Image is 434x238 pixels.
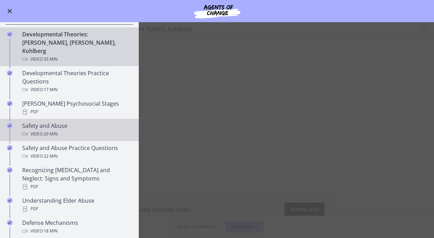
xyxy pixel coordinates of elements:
div: PDF [22,183,130,191]
div: Developmental Theories: [PERSON_NAME], [PERSON_NAME], Kohlberg [22,30,130,63]
div: Developmental Theories Practice Questions [22,69,130,94]
i: Completed [7,101,12,106]
button: Enable menu [6,7,14,15]
span: · 29 min [43,130,58,138]
span: · 17 min [43,86,58,94]
i: Completed [7,70,12,76]
i: Completed [7,220,12,226]
i: Completed [7,123,12,129]
div: Safety and Abuse Practice Questions [22,144,130,160]
div: Video [22,130,130,138]
div: Understanding Elder Abuse [22,196,130,213]
span: · 22 min [43,152,58,160]
div: Recognizing [MEDICAL_DATA] and Neglect: Signs and Symptoms [22,166,130,191]
div: Safety and Abuse [22,122,130,138]
span: · 35 min [43,55,58,63]
i: Completed [7,32,12,37]
i: Completed [7,145,12,151]
div: Video [22,86,130,94]
div: [PERSON_NAME] Psychosocial Stages [22,99,130,116]
div: Video [22,227,130,235]
div: Defense Mechanisms [22,219,130,235]
i: Completed [7,167,12,173]
div: PDF [22,205,130,213]
i: Completed [7,198,12,203]
span: · 18 min [43,227,58,235]
img: Agents of Change Social Work Test Prep [176,3,259,19]
div: PDF [22,108,130,116]
div: Video [22,152,130,160]
div: Video [22,55,130,63]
